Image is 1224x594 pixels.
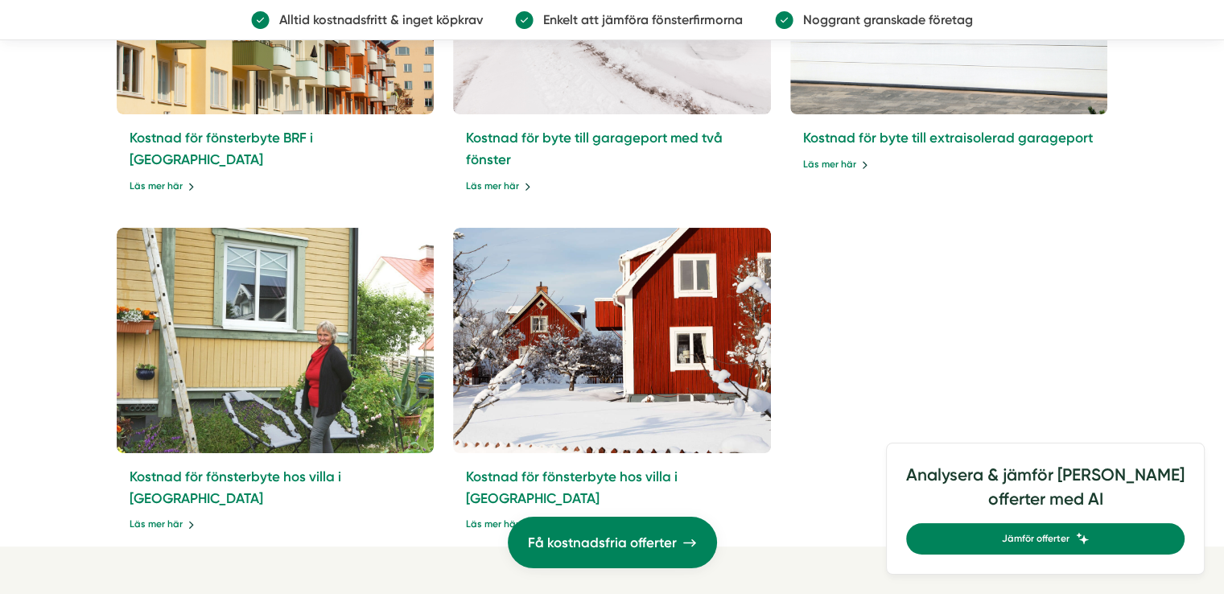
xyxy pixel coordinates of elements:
a: Jämför offerter [906,523,1185,555]
a: Kostnad för fönsterbyte BRF i [GEOGRAPHIC_DATA] [130,130,313,167]
span: Jämför offerter [1002,531,1069,547]
a: Läs mer här [130,179,195,194]
h4: Analysera & jämför [PERSON_NAME] offerter med AI [906,463,1185,523]
a: Läs mer här [130,517,195,532]
span: Få kostnadsfria offerter [528,532,677,554]
a: Läs mer här [466,179,531,194]
p: Alltid kostnadsfritt & inget köpkrav [270,10,483,30]
a: Kostnad för byte till extraisolerad garageport [803,130,1093,146]
a: Få kostnadsfria offerter [508,517,717,568]
a: Kostnad för fönsterbyte hos villa i [GEOGRAPHIC_DATA] [466,468,678,506]
img: kostnad fönsterbyte, kostnad fönsterbyte villa, kostnad träfönster [453,228,771,453]
a: Läs mer här [803,157,868,172]
a: Kostnad för fönsterbyte hos villa i [GEOGRAPHIC_DATA] [130,468,341,506]
img: kostnad fönsterbyte, kostnad fönsterbyte villa, kostnad träfönster [117,228,435,453]
p: Enkelt att jämföra fönsterfirmorna [534,10,743,30]
p: Noggrant granskade företag [793,10,973,30]
a: Läs mer här [466,517,531,532]
a: Kostnad för byte till garageport med två fönster [466,130,723,167]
